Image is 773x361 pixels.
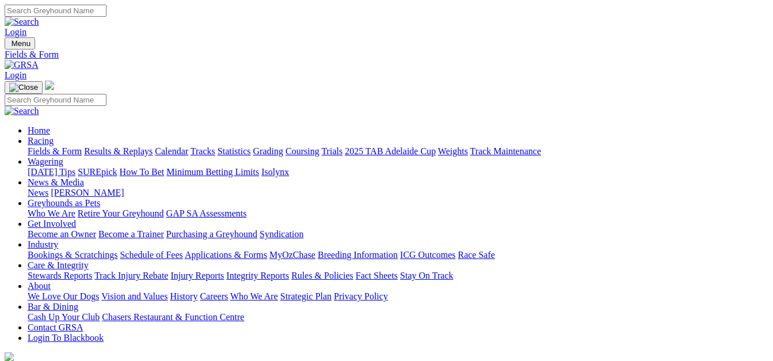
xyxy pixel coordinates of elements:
div: Greyhounds as Pets [28,208,768,219]
a: Purchasing a Greyhound [166,229,257,239]
div: About [28,291,768,302]
a: Schedule of Fees [120,250,182,260]
a: Results & Replays [84,146,153,156]
a: Chasers Restaurant & Function Centre [102,312,244,322]
a: Weights [438,146,468,156]
div: Get Involved [28,229,768,240]
a: Applications & Forms [185,250,267,260]
div: News & Media [28,188,768,198]
a: Careers [200,291,228,301]
a: Track Maintenance [470,146,541,156]
a: About [28,281,51,291]
img: Search [5,17,39,27]
a: Stewards Reports [28,271,92,280]
a: Login [5,27,26,37]
a: Who We Are [28,208,75,218]
a: ICG Outcomes [400,250,455,260]
a: Cash Up Your Club [28,312,100,322]
a: Injury Reports [170,271,224,280]
a: Rules & Policies [291,271,353,280]
a: Racing [28,136,54,146]
input: Search [5,94,106,106]
a: Syndication [260,229,303,239]
a: Become an Owner [28,229,96,239]
a: Race Safe [458,250,494,260]
a: Greyhounds as Pets [28,198,100,208]
a: Trials [321,146,342,156]
a: [PERSON_NAME] [51,188,124,197]
a: Wagering [28,157,63,166]
a: We Love Our Dogs [28,291,99,301]
a: Fields & Form [28,146,82,156]
a: Coursing [285,146,319,156]
a: Care & Integrity [28,260,89,270]
a: SUREpick [78,167,117,177]
a: [DATE] Tips [28,167,75,177]
a: History [170,291,197,301]
a: Stay On Track [400,271,453,280]
a: Vision and Values [101,291,167,301]
a: Bar & Dining [28,302,78,311]
div: Care & Integrity [28,271,768,281]
a: Who We Are [230,291,278,301]
a: Fact Sheets [356,271,398,280]
a: Login [5,70,26,80]
a: Minimum Betting Limits [166,167,259,177]
a: How To Bet [120,167,165,177]
a: Tracks [191,146,215,156]
a: Login To Blackbook [28,333,104,343]
a: Privacy Policy [334,291,388,301]
a: Retire Your Greyhound [78,208,164,218]
a: News [28,188,48,197]
a: Contact GRSA [28,322,83,332]
a: Track Injury Rebate [94,271,168,280]
img: GRSA [5,60,39,70]
a: Calendar [155,146,188,156]
img: Close [9,83,38,92]
a: Bookings & Scratchings [28,250,117,260]
a: Isolynx [261,167,289,177]
a: Breeding Information [318,250,398,260]
a: GAP SA Assessments [166,208,247,218]
a: Fields & Form [5,50,768,60]
input: Search [5,5,106,17]
a: 2025 TAB Adelaide Cup [345,146,436,156]
img: Search [5,106,39,116]
span: Menu [12,39,31,48]
button: Toggle navigation [5,37,35,50]
div: Racing [28,146,768,157]
img: logo-grsa-white.png [45,81,54,90]
a: Integrity Reports [226,271,289,280]
a: Strategic Plan [280,291,332,301]
a: Grading [253,146,283,156]
div: Bar & Dining [28,312,768,322]
a: News & Media [28,177,84,187]
a: Industry [28,240,58,249]
a: Home [28,126,50,135]
a: Statistics [218,146,251,156]
div: Industry [28,250,768,260]
button: Toggle navigation [5,81,43,94]
a: Become a Trainer [98,229,164,239]
div: Wagering [28,167,768,177]
a: Get Involved [28,219,76,229]
a: MyOzChase [269,250,315,260]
